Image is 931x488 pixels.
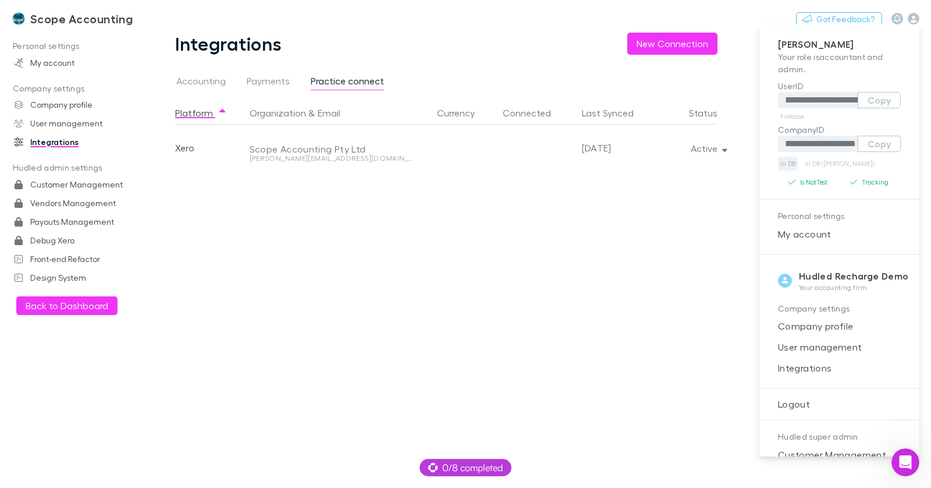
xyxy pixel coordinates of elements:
span: Integrations [769,361,910,375]
button: Tracking [840,175,901,189]
p: UserID [778,80,901,92]
span: 😃 [19,406,29,417]
a: In DB ([PERSON_NAME]) [802,157,877,171]
a: In DB [778,157,798,171]
p: Your accounting firm [799,283,908,292]
p: Your role is accountant and admin . [778,51,901,75]
div: Close [372,5,393,26]
span: My account [769,227,910,241]
p: Company settings [778,302,901,316]
span: neutral face reaction [10,406,20,417]
span: Logout [769,397,910,411]
span: Customer Management [769,448,910,462]
p: CompanyID [778,123,901,136]
p: Personal settings [778,209,901,224]
p: Hudled super admin [778,430,901,444]
p: [PERSON_NAME] [778,38,901,51]
strong: Hudled Recharge Demo [799,270,908,282]
span: smiley reaction [19,406,29,417]
a: Firebase [778,109,806,123]
button: Collapse window [350,5,372,27]
iframe: Intercom live chat [891,448,919,476]
span: 😐 [10,406,20,417]
button: Copy [858,136,901,152]
button: Is NotTest [778,175,840,189]
span: User management [769,340,910,354]
button: go back [8,5,30,27]
button: Copy [858,92,901,108]
span: Company profile [769,319,910,333]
